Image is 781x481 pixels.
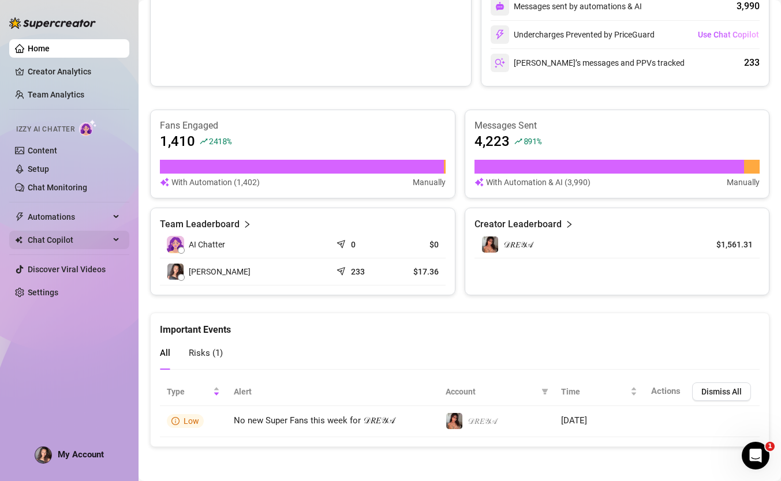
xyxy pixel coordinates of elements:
[697,25,760,44] button: Use Chat Copilot
[491,25,655,44] div: Undercharges Prevented by PriceGuard
[15,236,23,244] img: Chat Copilot
[58,449,104,460] span: My Account
[554,378,644,406] th: Time
[495,29,505,40] img: svg%3e
[446,413,462,429] img: 𝒟𝑅𝐸𝒴𝒜
[486,176,591,189] article: With Automation & AI (3,990)
[160,378,227,406] th: Type
[561,385,628,398] span: Time
[395,239,439,250] article: $0
[474,132,510,151] article: 4,223
[28,146,57,155] a: Content
[160,348,170,358] span: All
[16,124,74,135] span: Izzy AI Chatter
[28,265,106,274] a: Discover Viral Videos
[651,386,681,396] span: Actions
[35,447,51,463] img: AAcHTtez9M-nmwA_9ctSoaqJoN-RyJbkhWSguQOm3uIMSQ=s96-c
[698,30,759,39] span: Use Chat Copilot
[160,132,195,151] article: 1,410
[243,217,251,231] span: right
[495,58,505,68] img: svg%3e
[474,119,760,132] article: Messages Sent
[474,217,562,231] article: Creator Leaderboard
[28,183,87,192] a: Chat Monitoring
[474,176,484,189] img: svg%3e
[539,383,551,400] span: filter
[495,2,505,11] img: svg%3e
[209,136,231,146] span: 2418 %
[189,265,251,278] span: [PERSON_NAME]
[482,236,498,253] img: 𝒟𝑅𝐸𝒴𝒜
[446,385,537,398] span: Account
[744,56,760,70] div: 233
[468,416,497,426] span: 𝒟𝑅𝐸𝒴𝒜
[692,382,751,401] button: Dismiss All
[15,212,24,221] span: thunderbolt
[503,240,533,249] span: 𝒟𝑅𝐸𝒴𝒜
[765,442,775,451] span: 1
[727,176,760,189] article: Manually
[189,348,223,358] span: Risks ( 1 )
[351,266,365,277] article: 233
[28,208,110,226] span: Automations
[541,388,548,395] span: filter
[9,17,96,29] img: logo-BBDzfeDw.svg
[167,264,184,280] img: Kendreya Renee
[351,239,356,250] article: 0
[28,90,84,99] a: Team Analytics
[491,54,685,72] div: [PERSON_NAME]’s messages and PPVs tracked
[79,119,97,136] img: AI Chatter
[561,415,587,426] span: [DATE]
[700,239,753,250] article: $1,561.31
[200,137,208,145] span: rise
[234,415,395,426] span: No new Super Fans this week for 𝒟𝑅𝐸𝒴𝒜
[524,136,541,146] span: 891 %
[337,237,348,249] span: send
[395,266,439,277] article: $17.36
[171,176,260,189] article: With Automation (1,402)
[167,236,184,253] img: izzy-ai-chatter-avatar-DDCN_rTZ.svg
[189,238,225,251] span: AI Chatter
[565,217,573,231] span: right
[28,164,49,174] a: Setup
[742,442,769,469] iframe: Intercom live chat
[701,387,742,396] span: Dismiss All
[28,231,110,249] span: Chat Copilot
[28,62,120,81] a: Creator Analytics
[160,217,240,231] article: Team Leaderboard
[171,417,180,425] span: info-circle
[413,176,446,189] article: Manually
[160,176,169,189] img: svg%3e
[28,288,58,297] a: Settings
[337,264,348,276] span: send
[160,119,446,132] article: Fans Engaged
[167,385,211,398] span: Type
[184,416,199,426] span: Low
[227,378,439,406] th: Alert
[28,44,50,53] a: Home
[160,313,760,337] div: Important Events
[514,137,522,145] span: rise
